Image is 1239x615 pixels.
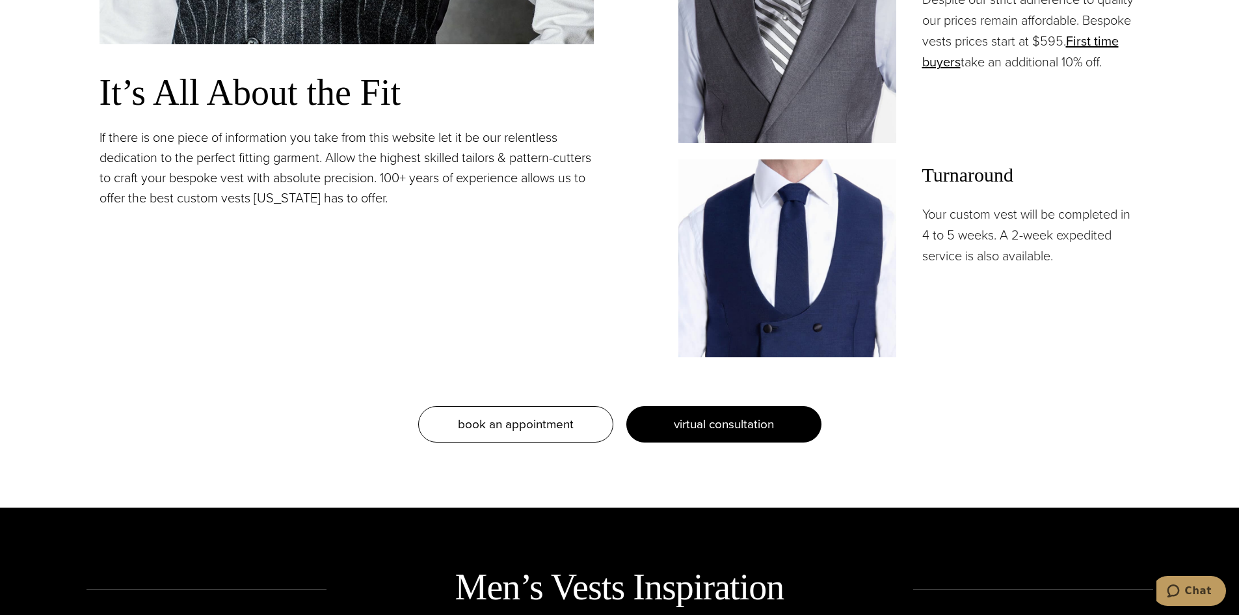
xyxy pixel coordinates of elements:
[326,564,913,610] h2: Men’s Vests Inspiration
[674,415,774,433] span: virtual consultation
[678,159,896,357] img: Client in double breasted U shape navy bespoke vest.
[922,159,1140,191] span: Turnaround
[922,204,1140,266] p: Your custom vest will be completed in 4 to 5 weeks. A 2-week expedited service is also available.
[418,406,613,443] a: book an appointment
[458,415,574,433] span: book an appointment
[100,128,594,208] p: If there is one piece of information you take from this website let it be our relentless dedicati...
[1156,576,1226,608] iframe: Opens a widget where you can chat to one of our agents
[100,70,594,115] h3: It’s All About the Fit
[922,31,1119,72] a: First time buyers
[626,406,821,443] a: virtual consultation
